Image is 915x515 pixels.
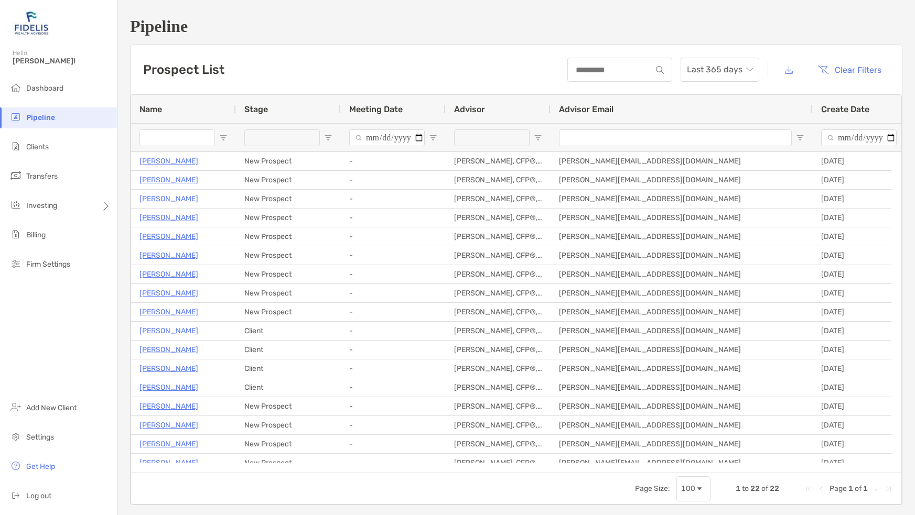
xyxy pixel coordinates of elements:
img: add_new_client icon [9,401,22,413]
div: Previous Page [817,485,825,493]
div: [PERSON_NAME][EMAIL_ADDRESS][DOMAIN_NAME] [551,378,813,397]
div: [PERSON_NAME], CFP®, AIF® [446,378,551,397]
a: [PERSON_NAME] [139,173,198,187]
div: Page Size: [635,484,670,493]
button: Open Filter Menu [901,134,909,142]
button: Open Filter Menu [429,134,437,142]
div: - [341,265,446,283]
img: settings icon [9,430,22,443]
div: [PERSON_NAME][EMAIL_ADDRESS][DOMAIN_NAME] [551,209,813,227]
div: [PERSON_NAME], CFP®, AIF® [446,341,551,359]
button: Open Filter Menu [324,134,332,142]
div: New Prospect [236,284,341,302]
span: Investing [26,201,57,210]
div: [PERSON_NAME][EMAIL_ADDRESS][DOMAIN_NAME] [551,322,813,340]
span: Page [830,484,847,493]
span: Firm Settings [26,260,70,269]
a: [PERSON_NAME] [139,324,198,337]
img: pipeline icon [9,111,22,123]
span: of [855,484,862,493]
input: Create Date Filter Input [821,129,897,146]
div: [PERSON_NAME][EMAIL_ADDRESS][DOMAIN_NAME] [551,246,813,265]
div: - [341,190,446,208]
div: [PERSON_NAME], CFP®, AIF® [446,190,551,208]
span: Advisor [454,104,485,114]
div: [PERSON_NAME][EMAIL_ADDRESS][DOMAIN_NAME] [551,435,813,453]
div: - [341,416,446,434]
div: New Prospect [236,209,341,227]
div: [PERSON_NAME], CFP®, AIF® [446,322,551,340]
img: billing icon [9,228,22,240]
div: Page Size [676,476,711,501]
div: Client [236,378,341,397]
span: Advisor Email [559,104,613,114]
img: transfers icon [9,169,22,182]
a: [PERSON_NAME] [139,400,198,413]
div: [PERSON_NAME], CFP®, AIF® [446,454,551,472]
div: [PERSON_NAME][EMAIL_ADDRESS][DOMAIN_NAME] [551,341,813,359]
img: Zoe Logo [13,4,50,42]
span: of [761,484,768,493]
div: New Prospect [236,227,341,246]
p: [PERSON_NAME] [139,305,198,319]
div: - [341,303,446,321]
h1: Pipeline [130,17,902,36]
div: [PERSON_NAME], CFP®, AIF® [446,397,551,415]
div: [PERSON_NAME][EMAIL_ADDRESS][DOMAIN_NAME] [551,152,813,170]
div: Next Page [872,485,880,493]
a: [PERSON_NAME] [139,437,198,451]
span: 22 [770,484,779,493]
a: [PERSON_NAME] [139,211,198,224]
img: get-help icon [9,459,22,472]
div: - [341,359,446,378]
span: Stage [244,104,268,114]
div: Client [236,341,341,359]
div: - [341,152,446,170]
span: to [742,484,749,493]
div: - [341,246,446,265]
div: [PERSON_NAME], CFP®, AIF® [446,246,551,265]
div: New Prospect [236,152,341,170]
div: New Prospect [236,435,341,453]
div: - [341,454,446,472]
div: [PERSON_NAME][EMAIL_ADDRESS][DOMAIN_NAME] [551,454,813,472]
span: Create Date [821,104,869,114]
div: [PERSON_NAME][EMAIL_ADDRESS][DOMAIN_NAME] [551,190,813,208]
div: [PERSON_NAME][EMAIL_ADDRESS][DOMAIN_NAME] [551,359,813,378]
p: [PERSON_NAME] [139,362,198,375]
span: Log out [26,491,51,500]
div: - [341,378,446,397]
div: [PERSON_NAME], CFP®, AIF® [446,209,551,227]
p: [PERSON_NAME] [139,287,198,300]
p: [PERSON_NAME] [139,419,198,432]
img: logout icon [9,489,22,501]
span: Name [139,104,162,114]
span: 22 [750,484,760,493]
img: dashboard icon [9,81,22,94]
span: 1 [848,484,853,493]
div: [PERSON_NAME], CFP®, AIF® [446,359,551,378]
div: Last Page [885,485,893,493]
div: 100 [681,484,695,493]
div: Client [236,322,341,340]
div: [PERSON_NAME][EMAIL_ADDRESS][DOMAIN_NAME] [551,265,813,283]
div: - [341,209,446,227]
a: [PERSON_NAME] [139,249,198,262]
div: - [341,322,446,340]
span: Dashboard [26,84,63,93]
div: Client [236,359,341,378]
a: [PERSON_NAME] [139,456,198,469]
div: - [341,397,446,415]
div: First Page [804,485,813,493]
span: Add New Client [26,403,77,412]
div: [PERSON_NAME][EMAIL_ADDRESS][DOMAIN_NAME] [551,397,813,415]
input: Meeting Date Filter Input [349,129,425,146]
div: [PERSON_NAME][EMAIL_ADDRESS][DOMAIN_NAME] [551,284,813,302]
button: Open Filter Menu [219,134,228,142]
a: [PERSON_NAME] [139,192,198,205]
